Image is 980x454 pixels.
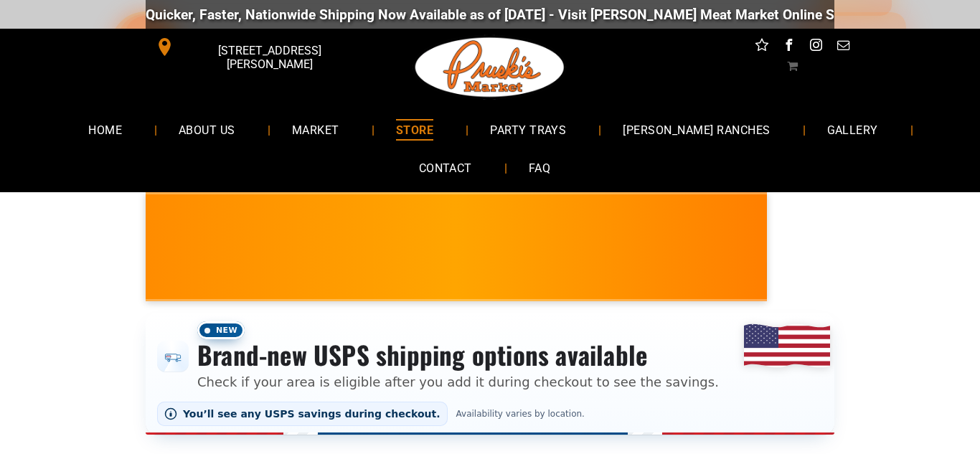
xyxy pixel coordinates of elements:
[270,110,361,148] a: MARKET
[834,36,853,58] a: email
[453,409,588,419] span: Availability varies by location.
[601,110,791,148] a: [PERSON_NAME] RANCHES
[468,110,588,148] a: PARTY TRAYS
[806,110,900,148] a: GALLERY
[146,36,365,58] a: [STREET_ADDRESS][PERSON_NAME]
[183,408,440,420] span: You’ll see any USPS savings during checkout.
[780,36,798,58] a: facebook
[507,149,572,187] a: FAQ
[413,29,567,106] img: Pruski-s+Market+HQ+Logo2-1920w.png
[197,321,245,339] span: New
[197,372,719,392] p: Check if your area is eligible after you add it during checkout to see the savings.
[397,149,494,187] a: CONTACT
[807,36,826,58] a: instagram
[67,110,143,148] a: HOME
[177,37,362,78] span: [STREET_ADDRESS][PERSON_NAME]
[753,36,771,58] a: Social network
[197,339,719,371] h3: Brand-new USPS shipping options available
[374,110,455,148] a: STORE
[157,110,257,148] a: ABOUT US
[146,313,834,435] div: Shipping options announcement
